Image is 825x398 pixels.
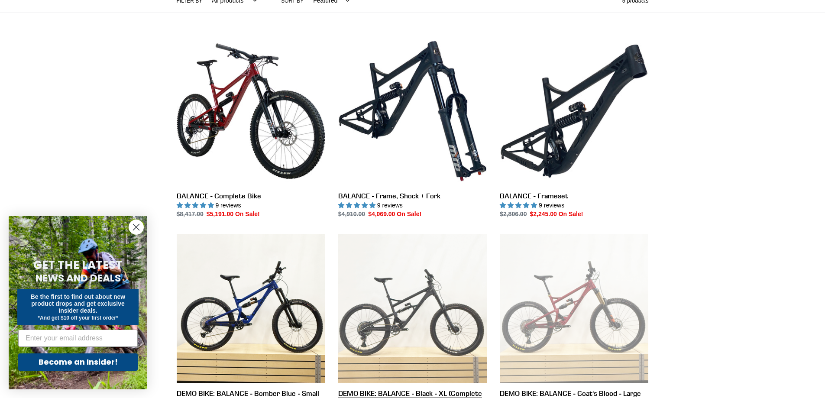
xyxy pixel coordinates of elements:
[36,271,121,285] span: NEWS AND DEALS
[18,353,138,371] button: Become an Insider!
[31,293,126,314] span: Be the first to find out about new product drops and get exclusive insider deals.
[33,257,123,273] span: GET THE LATEST
[129,220,144,235] button: Close dialog
[18,330,138,347] input: Enter your email address
[38,315,118,321] span: *And get $10 off your first order*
